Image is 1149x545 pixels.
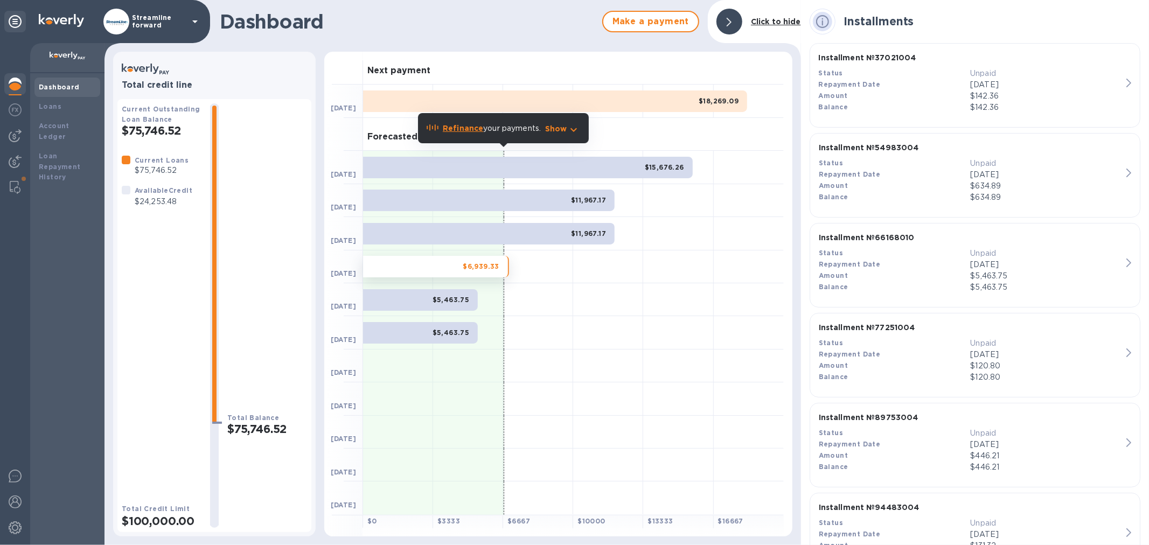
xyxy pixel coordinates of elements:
p: $5,463.75 [970,282,1122,293]
b: Installment № 66168010 [819,233,915,242]
button: Installment №89753004StatusUnpaidRepayment Date[DATE]Amount$446.21Balance$446.21 [810,403,1140,487]
b: $15,676.26 [645,163,684,171]
b: [DATE] [331,468,356,476]
b: [DATE] [331,236,356,244]
b: $6,939.33 [463,262,499,270]
p: Show [545,123,567,134]
button: Installment №66168010StatusUnpaidRepayment Date[DATE]Amount$5,463.75Balance$5,463.75 [810,223,1140,308]
b: [DATE] [331,203,356,211]
b: Installment № 89753004 [819,413,918,422]
b: Installment № 94483004 [819,503,920,512]
b: $11,967.17 [571,229,606,237]
p: $120.80 [970,372,1122,383]
b: Refinance [443,124,483,132]
b: Status [819,519,843,527]
p: Unpaid [970,158,1122,169]
b: Balance [819,193,848,201]
b: Total Balance [227,414,279,422]
div: $142.36 [970,90,1122,102]
img: Logo [39,14,84,27]
b: Repayment Date [819,260,881,268]
b: Amount [819,92,848,100]
b: $5,463.75 [433,329,470,337]
p: Unpaid [970,248,1122,259]
h3: Total credit line [122,80,307,90]
b: Balance [819,463,848,471]
b: [DATE] [331,269,356,277]
b: Balance [819,373,848,381]
button: Installment №54983004StatusUnpaidRepayment Date[DATE]Amount$634.89Balance$634.89 [810,133,1140,218]
p: Unpaid [970,518,1122,529]
b: Total Credit Limit [122,505,190,513]
b: Status [819,159,843,167]
b: Loans [39,102,61,110]
b: Installments [844,15,914,28]
h3: Next payment [367,66,430,76]
b: [DATE] [331,104,356,112]
button: Make a payment [602,11,699,32]
div: $120.80 [970,360,1122,372]
b: [DATE] [331,302,356,310]
b: [DATE] [331,501,356,509]
p: $24,253.48 [135,196,192,207]
b: $18,269.09 [699,97,739,105]
p: $75,746.52 [135,165,189,176]
b: Installment № 37021004 [819,53,916,62]
b: Status [819,339,843,347]
img: Foreign exchange [9,103,22,116]
b: Click to hide [751,17,801,26]
p: [DATE] [970,349,1122,360]
b: $ 0 [367,517,377,525]
p: Unpaid [970,338,1122,349]
p: [DATE] [970,439,1122,450]
b: [DATE] [331,170,356,178]
b: Repayment Date [819,350,881,358]
b: Available Credit [135,186,192,194]
div: Unpin categories [4,11,26,32]
b: Balance [819,283,848,291]
b: $ 3333 [437,517,460,525]
b: $ 6667 [507,517,530,525]
b: [DATE] [331,336,356,344]
button: Installment №37021004StatusUnpaidRepayment Date[DATE]Amount$142.36Balance$142.36 [810,43,1140,128]
div: $634.89 [970,180,1122,192]
h2: $75,746.52 [122,124,201,137]
p: [DATE] [970,169,1122,180]
b: [DATE] [331,368,356,376]
b: Repayment Date [819,80,881,88]
b: Installment № 77251004 [819,323,915,332]
b: Amount [819,451,848,459]
p: [DATE] [970,259,1122,270]
h3: Forecasted payments [367,132,464,142]
b: $ 16667 [718,517,743,525]
b: [DATE] [331,435,356,443]
b: Installment № 54983004 [819,143,919,152]
b: Balance [819,103,848,111]
p: $142.36 [970,102,1122,113]
b: $5,463.75 [433,296,470,304]
h1: Dashboard [220,10,597,33]
b: Amount [819,181,848,190]
b: Status [819,249,843,257]
div: $5,463.75 [970,270,1122,282]
b: Repayment Date [819,530,881,538]
b: Dashboard [39,83,80,91]
b: [DATE] [331,402,356,410]
b: Amount [819,271,848,280]
b: Repayment Date [819,440,881,448]
b: Current Outstanding Loan Balance [122,105,200,123]
b: $11,967.17 [571,196,606,204]
h2: $100,000.00 [122,514,201,528]
b: $ 13333 [647,517,673,525]
b: Repayment Date [819,170,881,178]
b: Account Ledger [39,122,69,141]
p: your payments. [443,123,541,134]
b: Amount [819,361,848,369]
p: Unpaid [970,68,1122,79]
span: Make a payment [612,15,690,28]
b: Loan Repayment History [39,152,81,181]
p: Unpaid [970,428,1122,439]
button: Installment №77251004StatusUnpaidRepayment Date[DATE]Amount$120.80Balance$120.80 [810,313,1140,397]
p: [DATE] [970,529,1122,540]
b: Status [819,69,843,77]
